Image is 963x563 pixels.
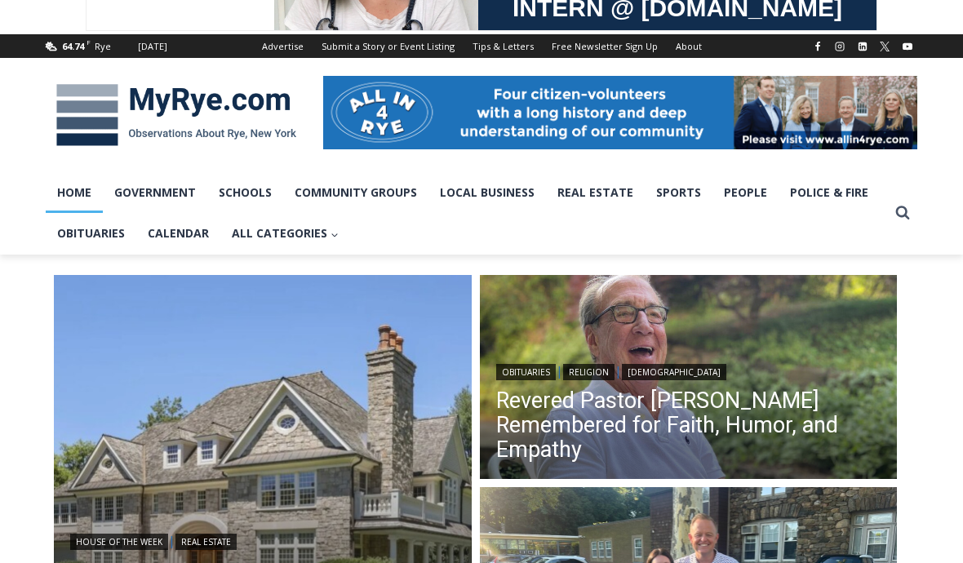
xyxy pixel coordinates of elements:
a: Read More Revered Pastor Donald Poole Jr. Remembered for Faith, Humor, and Empathy [480,276,898,485]
a: YouTube [898,38,917,57]
nav: Secondary Navigation [253,35,711,59]
a: Local Business [428,173,546,214]
div: "The first chef I interviewed talked about coming to [GEOGRAPHIC_DATA] from [GEOGRAPHIC_DATA] in ... [412,1,771,158]
span: Open Tues. - Sun. [PHONE_NUMBER] [5,168,160,230]
a: House of the Week [70,534,168,551]
a: Instagram [830,38,850,57]
a: Community Groups [283,173,428,214]
a: Open Tues. - Sun. [PHONE_NUMBER] [1,164,164,203]
div: Rye [95,40,111,55]
a: Submit a Story or Event Listing [313,35,464,59]
a: Free Newsletter Sign Up [543,35,667,59]
a: Advertise [253,35,313,59]
img: MyRye.com [46,73,307,158]
a: [DEMOGRAPHIC_DATA] [622,365,726,381]
a: Calendar [136,214,220,255]
a: Real Estate [175,534,237,551]
a: Sports [645,173,712,214]
a: Real Estate [546,173,645,214]
a: Revered Pastor [PERSON_NAME] Remembered for Faith, Humor, and Empathy [496,389,881,463]
div: | [70,531,455,551]
button: Child menu of All Categories [220,214,350,255]
span: 64.74 [62,41,84,53]
nav: Primary Navigation [46,173,888,255]
span: Intern @ [DOMAIN_NAME] [427,162,757,199]
a: Tips & Letters [464,35,543,59]
button: View Search Form [888,199,917,228]
div: "clearly one of the favorites in the [GEOGRAPHIC_DATA] neighborhood" [168,102,240,195]
img: All in for Rye [323,77,917,150]
a: Linkedin [853,38,872,57]
a: Police & Fire [779,173,880,214]
a: About [667,35,711,59]
img: Obituary - Donald Poole - 2 [480,276,898,485]
a: Religion [563,365,615,381]
a: X [875,38,894,57]
a: Schools [207,173,283,214]
a: Obituaries [46,214,136,255]
a: Intern @ [DOMAIN_NAME] [393,158,791,203]
div: [DATE] [138,40,167,55]
div: | | [496,361,881,381]
span: F [87,38,91,47]
a: Home [46,173,103,214]
a: Facebook [808,38,828,57]
a: Obituaries [496,365,556,381]
a: Government [103,173,207,214]
a: People [712,173,779,214]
